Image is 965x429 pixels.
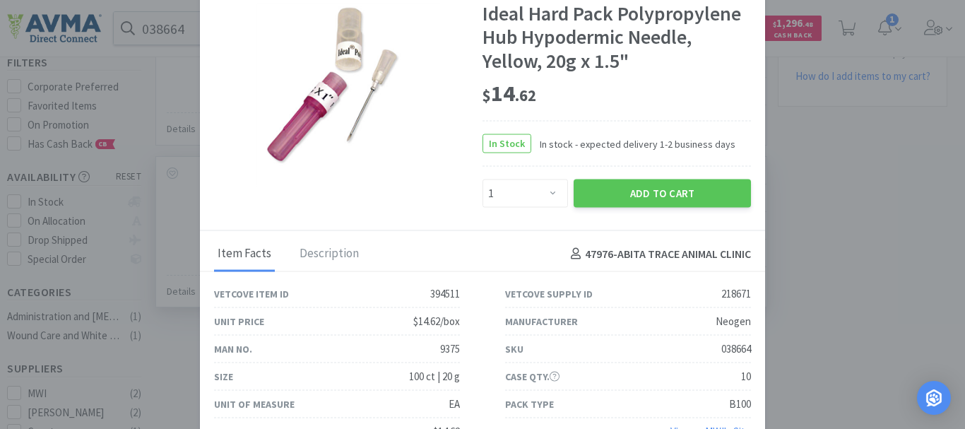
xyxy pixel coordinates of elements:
div: EA [449,396,460,413]
div: Neogen [716,313,751,330]
div: 100 ct | 20 g [409,368,460,385]
div: 394511 [430,286,460,302]
h4: 47976 - ABITA TRACE ANIMAL CLINIC [565,245,751,264]
span: $ [482,85,491,105]
div: B100 [729,396,751,413]
div: SKU [505,341,523,357]
div: Size [214,369,233,384]
div: Pack Type [505,396,554,412]
div: Vetcove Item ID [214,286,289,302]
div: Item Facts [214,237,275,272]
div: Manufacturer [505,314,578,329]
div: 218671 [721,286,751,302]
button: Add to Cart [574,180,751,208]
div: 038664 [721,341,751,358]
div: Open Intercom Messenger [917,381,951,415]
span: 14 [482,78,536,107]
div: 9375 [440,341,460,358]
span: In Stock [483,135,531,153]
span: In stock - expected delivery 1-2 business days [531,136,735,151]
div: Man No. [214,341,252,357]
div: Case Qty. [505,369,560,384]
img: 8242a4864d2b49879efae80d990c1f5b_218671.png [256,4,440,187]
div: Ideal Hard Pack Polypropylene Hub Hypodermic Needle, Yellow, 20g x 1.5" [482,1,751,73]
div: Unit of Measure [214,396,295,412]
span: . 62 [515,85,536,105]
div: Unit Price [214,314,264,329]
div: $14.62/box [413,313,460,330]
div: 10 [741,368,751,385]
div: Vetcove Supply ID [505,286,593,302]
div: Description [296,237,362,272]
